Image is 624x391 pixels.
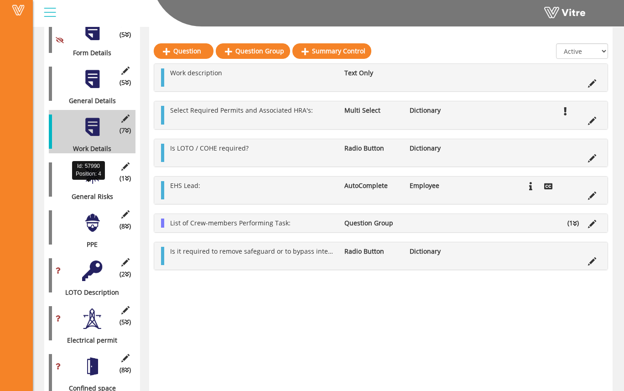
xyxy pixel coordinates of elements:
[49,144,129,153] div: Work Details
[120,222,131,231] span: (8 )
[120,365,131,375] span: (8 )
[340,106,405,115] li: Multi Select
[170,144,249,152] span: Is LOTO / COHE required?
[49,336,129,345] div: Electrical permit
[170,219,291,227] span: List of Crew-members Performing Task:
[292,43,371,59] a: Summary Control
[49,240,129,249] div: PPE
[72,161,105,179] div: Id: 57990 Position: 4
[340,144,405,153] li: Radio Button
[49,192,129,201] div: General Risks
[120,174,131,183] span: (1 )
[340,247,405,256] li: Radio Button
[405,144,470,153] li: Dictionary
[340,181,405,190] li: AutoComplete
[340,219,405,228] li: Question Group
[49,96,129,105] div: General Details
[340,68,405,78] li: Text Only
[170,247,348,255] span: Is it required to remove safeguard or to bypass interlocks?
[120,270,131,279] span: (2 )
[49,48,129,57] div: Form Details
[405,181,470,190] li: Employee
[49,288,129,297] div: LOTO Description
[170,106,313,115] span: Select Required Permits and Associated HRA's:
[170,181,200,190] span: EHS Lead:
[120,78,131,87] span: (5 )
[405,106,470,115] li: Dictionary
[563,219,583,228] li: (1 )
[120,126,131,135] span: (7 )
[120,30,131,39] span: (5 )
[170,68,222,77] span: Work description
[154,43,213,59] a: Question
[120,318,131,327] span: (5 )
[405,247,470,256] li: Dictionary
[216,43,290,59] a: Question Group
